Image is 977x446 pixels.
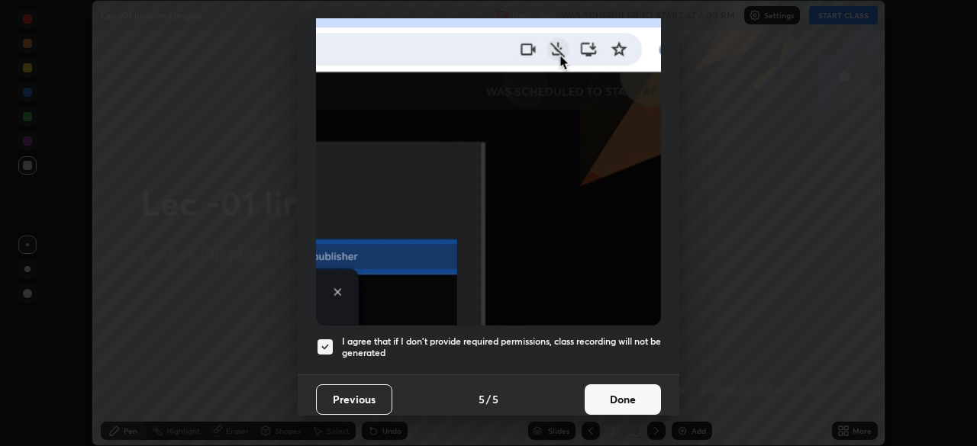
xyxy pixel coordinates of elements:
[585,384,661,415] button: Done
[342,335,661,359] h5: I agree that if I don't provide required permissions, class recording will not be generated
[316,384,392,415] button: Previous
[479,391,485,407] h4: 5
[486,391,491,407] h4: /
[492,391,498,407] h4: 5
